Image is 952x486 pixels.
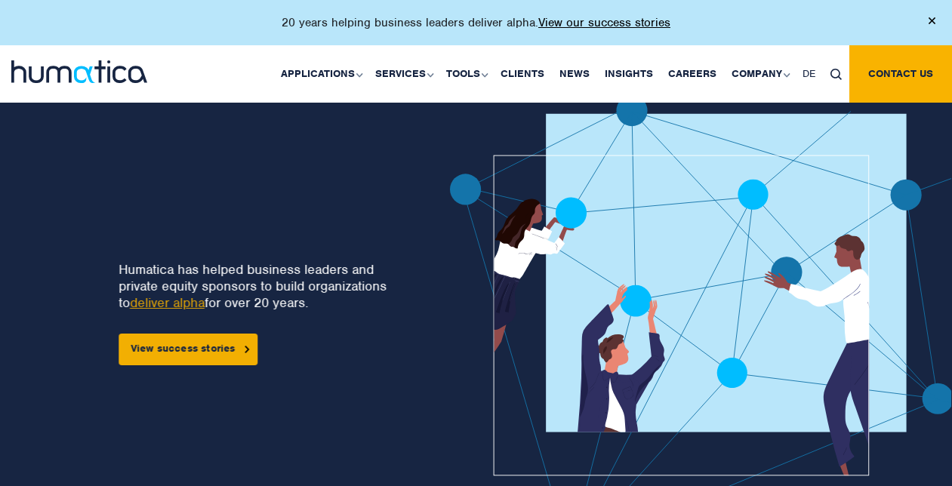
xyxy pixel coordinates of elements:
[597,45,661,103] a: Insights
[11,60,147,83] img: logo
[282,15,670,30] p: 20 years helping business leaders deliver alpha.
[724,45,795,103] a: Company
[795,45,823,103] a: DE
[245,346,249,352] img: arrowicon
[849,45,952,103] a: Contact us
[130,294,205,311] a: deliver alpha
[273,45,368,103] a: Applications
[119,334,257,365] a: View success stories
[368,45,439,103] a: Services
[661,45,724,103] a: Careers
[552,45,597,103] a: News
[439,45,493,103] a: Tools
[830,69,842,80] img: search_icon
[538,15,670,30] a: View our success stories
[119,261,396,311] p: Humatica has helped business leaders and private equity sponsors to build organizations to for ov...
[493,45,552,103] a: Clients
[803,67,815,80] span: DE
